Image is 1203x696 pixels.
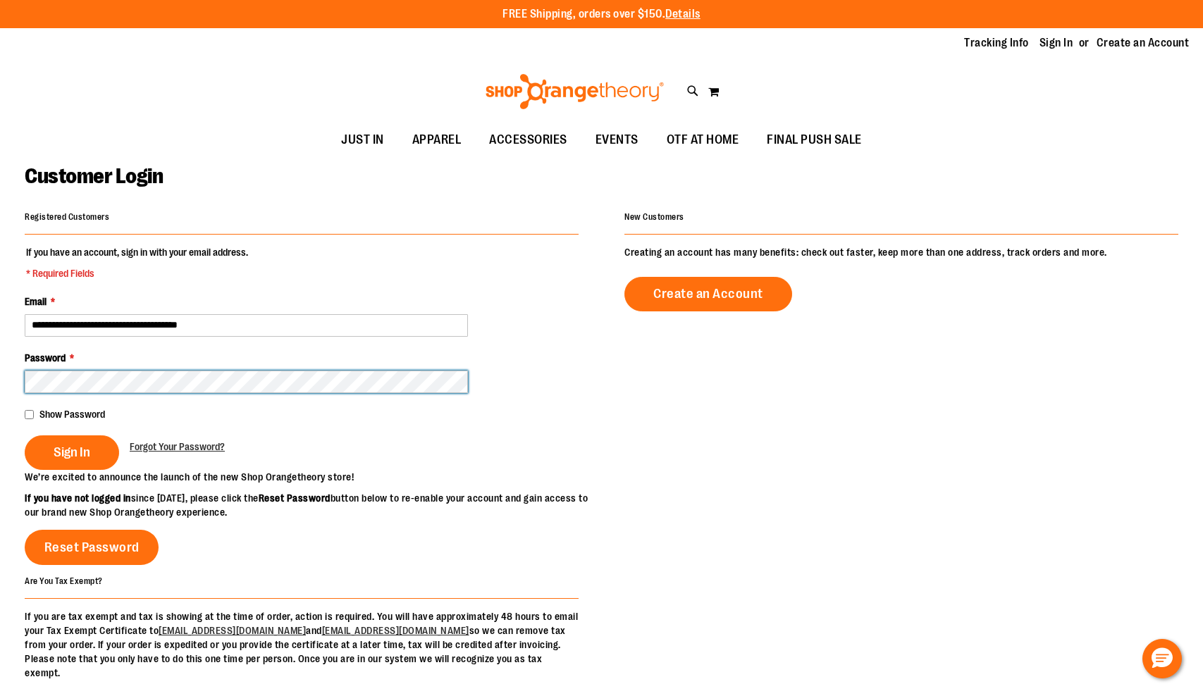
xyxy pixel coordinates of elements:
a: FINAL PUSH SALE [753,124,876,156]
span: ACCESSORIES [489,124,567,156]
span: Email [25,296,47,307]
a: Sign In [1039,35,1073,51]
span: Create an Account [653,286,763,302]
button: Sign In [25,435,119,470]
p: If you are tax exempt and tax is showing at the time of order, action is required. You will have ... [25,609,579,680]
strong: Reset Password [259,492,331,504]
span: Customer Login [25,164,163,188]
a: Reset Password [25,530,159,565]
button: Hello, have a question? Let’s chat. [1142,639,1182,678]
a: APPAREL [398,124,476,156]
span: JUST IN [341,124,384,156]
p: FREE Shipping, orders over $150. [502,6,701,23]
a: Details [665,8,701,20]
a: Create an Account [624,277,792,311]
a: EVENTS [581,124,653,156]
span: Show Password [39,409,105,420]
span: FINAL PUSH SALE [767,124,862,156]
span: EVENTS [596,124,638,156]
a: JUST IN [327,124,398,156]
p: We’re excited to announce the launch of the new Shop Orangetheory store! [25,470,602,484]
span: Reset Password [44,540,140,555]
strong: If you have not logged in [25,492,131,504]
strong: Are You Tax Exempt? [25,576,103,585]
strong: New Customers [624,212,684,222]
a: [EMAIL_ADDRESS][DOMAIN_NAME] [322,625,469,636]
a: ACCESSORIES [475,124,581,156]
span: OTF AT HOME [667,124,739,156]
img: Shop Orangetheory [483,74,666,109]
a: OTF AT HOME [653,124,753,156]
p: since [DATE], please click the button below to re-enable your account and gain access to our bran... [25,491,602,519]
strong: Registered Customers [25,212,109,222]
a: Tracking Info [964,35,1029,51]
a: [EMAIL_ADDRESS][DOMAIN_NAME] [159,625,306,636]
span: Password [25,352,66,363]
a: Create an Account [1097,35,1190,51]
span: Forgot Your Password? [130,441,225,452]
span: APPAREL [412,124,462,156]
span: Sign In [54,445,90,460]
p: Creating an account has many benefits: check out faster, keep more than one address, track orders... [624,245,1178,259]
span: * Required Fields [26,266,248,280]
legend: If you have an account, sign in with your email address. [25,245,249,280]
a: Forgot Your Password? [130,440,225,454]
